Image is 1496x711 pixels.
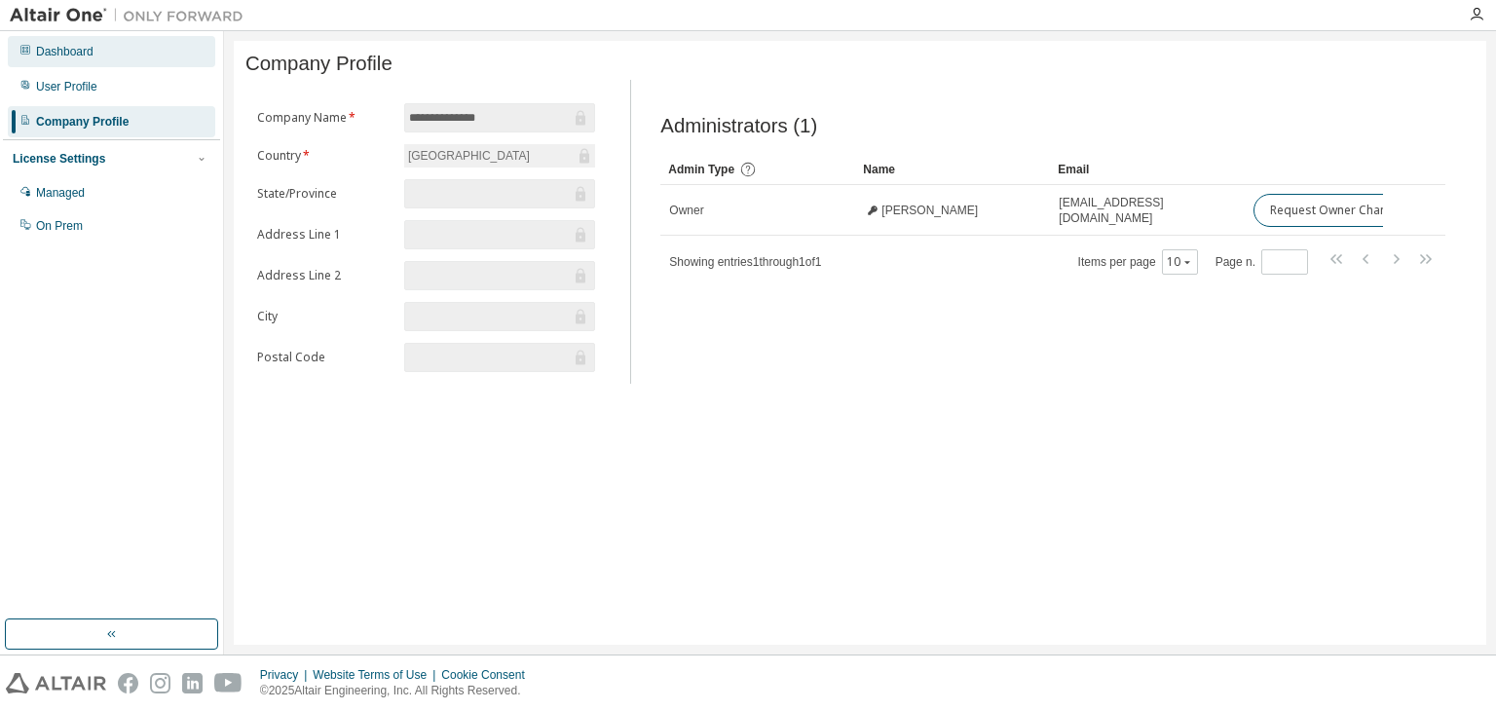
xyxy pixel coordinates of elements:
div: Managed [36,185,85,201]
img: altair_logo.svg [6,673,106,693]
div: On Prem [36,218,83,234]
img: facebook.svg [118,673,138,693]
div: Privacy [260,667,313,683]
span: Showing entries 1 through 1 of 1 [669,255,821,269]
label: Address Line 2 [257,268,393,283]
button: 10 [1167,254,1193,270]
p: © 2025 Altair Engineering, Inc. All Rights Reserved. [260,683,537,699]
img: linkedin.svg [182,673,203,693]
div: License Settings [13,151,105,167]
span: Admin Type [668,163,734,176]
img: youtube.svg [214,673,243,693]
span: Administrators (1) [660,115,817,137]
div: Company Profile [36,114,129,130]
span: Company Profile [245,53,393,75]
div: Email [1058,154,1237,185]
span: Owner [669,203,703,218]
span: Page n. [1215,249,1308,275]
div: User Profile [36,79,97,94]
span: [EMAIL_ADDRESS][DOMAIN_NAME] [1059,195,1236,226]
span: [PERSON_NAME] [881,203,978,218]
label: Address Line 1 [257,227,393,243]
div: [GEOGRAPHIC_DATA] [404,144,595,168]
label: Postal Code [257,350,393,365]
label: Company Name [257,110,393,126]
div: Name [863,154,1042,185]
div: Dashboard [36,44,93,59]
label: Country [257,148,393,164]
button: Request Owner Change [1253,194,1418,227]
div: [GEOGRAPHIC_DATA] [405,145,533,167]
div: Cookie Consent [441,667,536,683]
label: City [257,309,393,324]
img: Altair One [10,6,253,25]
div: Website Terms of Use [313,667,441,683]
label: State/Province [257,186,393,202]
span: Items per page [1078,249,1198,275]
img: instagram.svg [150,673,170,693]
